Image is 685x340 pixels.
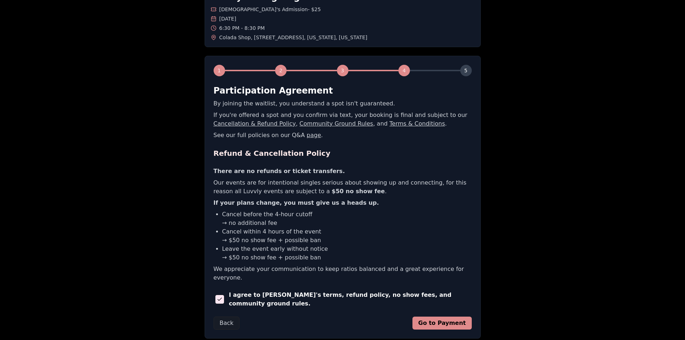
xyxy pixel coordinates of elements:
button: Back [214,317,240,330]
h2: Refund & Cancellation Policy [214,148,472,158]
li: Cancel before the 4-hour cutoff → no additional fee [222,210,472,227]
li: Cancel within 4 hours of the event → $50 no show fee + possible ban [222,227,472,245]
span: 6:30 PM - 8:30 PM [219,24,265,32]
span: [DEMOGRAPHIC_DATA]'s Admission - $25 [219,6,321,13]
p: See our full policies on our Q&A . [214,131,472,140]
div: 5 [460,65,472,76]
span: Colada Shop , [STREET_ADDRESS] , [US_STATE] , [US_STATE] [219,34,367,41]
div: 3 [337,65,348,76]
a: Community Ground Rules [300,120,373,127]
p: If you're offered a spot and you confirm via text, your booking is final and subject to our , , a... [214,111,472,128]
button: Go to Payment [412,317,472,330]
p: Our events are for intentional singles serious about showing up and connecting, for this reason a... [214,178,472,196]
span: [DATE] [219,15,236,22]
a: page [307,132,321,139]
p: By joining the waitlist, you understand a spot isn't guaranteed. [214,99,472,108]
h2: Participation Agreement [214,85,472,96]
div: 2 [275,65,287,76]
p: There are no refunds or ticket transfers. [214,167,472,176]
p: If your plans change, you must give us a heads up. [214,199,472,207]
p: We appreciate your communication to keep ratios balanced and a great experience for everyone. [214,265,472,282]
b: $50 no show fee [332,188,385,195]
div: 1 [214,65,225,76]
li: Leave the event early without notice → $50 no show fee + possible ban [222,245,472,262]
span: I agree to [PERSON_NAME]'s terms, refund policy, no show fees, and community ground rules. [229,291,471,308]
div: 4 [398,65,410,76]
a: Cancellation & Refund Policy [214,120,296,127]
a: Terms & Conditions [389,120,445,127]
